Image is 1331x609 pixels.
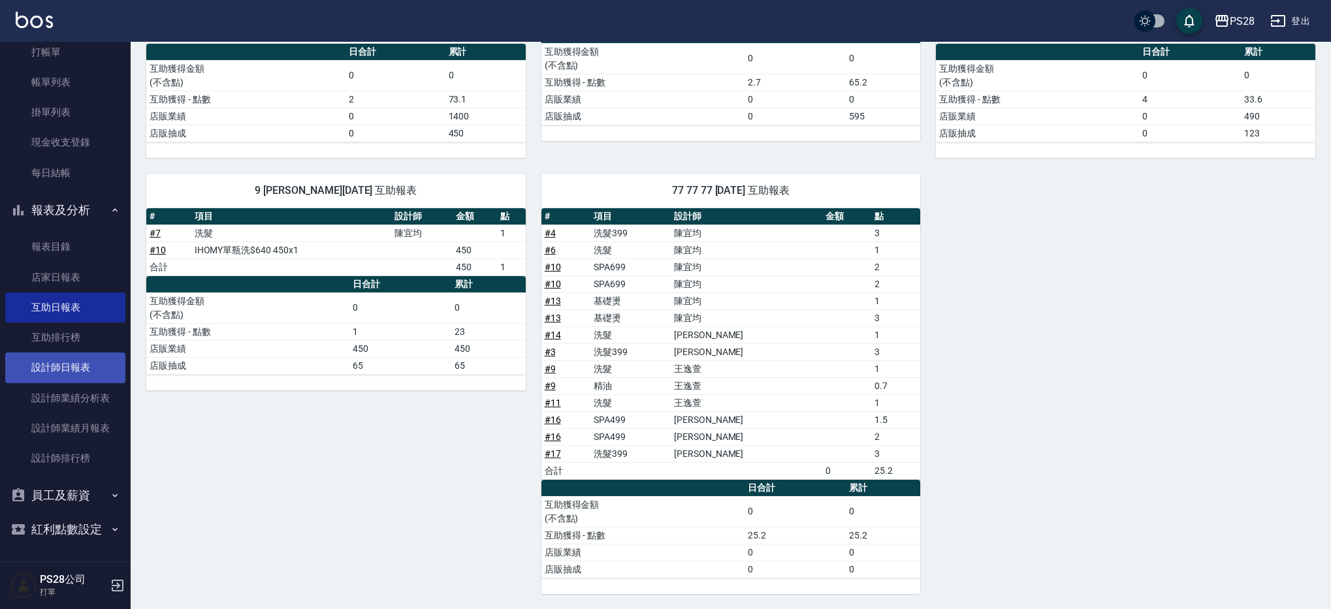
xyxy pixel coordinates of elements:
[10,572,37,599] img: Person
[5,158,125,188] a: 每日結帳
[545,245,556,255] a: #6
[545,364,556,374] a: #9
[671,394,822,411] td: 王逸萱
[150,228,161,238] a: #7
[445,91,526,108] td: 73.1
[345,125,445,142] td: 0
[453,258,498,275] td: 450
[745,480,846,497] th: 日合計
[846,480,920,497] th: 累計
[745,108,846,125] td: 0
[871,225,920,242] td: 3
[1241,91,1315,108] td: 33.6
[541,91,745,108] td: 店販業績
[391,208,453,225] th: 設計師
[745,527,846,544] td: 25.2
[445,60,526,91] td: 0
[445,125,526,142] td: 450
[5,97,125,127] a: 掛單列表
[453,208,498,225] th: 金額
[5,383,125,413] a: 設計師業績分析表
[745,43,846,74] td: 0
[590,258,671,275] td: SPA699
[822,208,871,225] th: 金額
[545,431,561,442] a: #16
[936,91,1139,108] td: 互助獲得 - 點數
[451,340,526,357] td: 450
[146,208,191,225] th: #
[671,208,822,225] th: 設計師
[671,309,822,326] td: 陳宜均
[146,357,349,374] td: 店販抽成
[545,262,561,272] a: #10
[497,258,525,275] td: 1
[545,313,561,323] a: #13
[822,462,871,479] td: 0
[671,326,822,343] td: [PERSON_NAME]
[671,258,822,275] td: 陳宜均
[5,67,125,97] a: 帳單列表
[146,292,349,323] td: 互助獲得金額 (不含點)
[671,292,822,309] td: 陳宜均
[745,91,846,108] td: 0
[5,37,125,67] a: 打帳單
[871,242,920,258] td: 1
[871,394,920,411] td: 1
[541,43,745,74] td: 互助獲得金額 (不含點)
[497,225,525,242] td: 1
[671,225,822,242] td: 陳宜均
[5,127,125,157] a: 現金收支登錄
[545,347,556,357] a: #3
[671,242,822,258] td: 陳宜均
[745,74,846,91] td: 2.7
[671,377,822,394] td: 王逸萱
[349,292,451,323] td: 0
[5,512,125,546] button: 紅利點數設定
[5,292,125,322] a: 互助日報表
[545,448,561,459] a: #17
[545,279,561,289] a: #10
[541,527,745,544] td: 互助獲得 - 點數
[191,242,391,258] td: IHOMY單瓶洗$640 450x1
[590,360,671,377] td: 洗髮
[871,275,920,292] td: 2
[871,343,920,360] td: 3
[590,445,671,462] td: 洗髮399
[590,309,671,326] td: 基礎燙
[1241,125,1315,142] td: 123
[846,74,920,91] td: 65.2
[871,208,920,225] th: 點
[671,343,822,360] td: [PERSON_NAME]
[590,411,671,428] td: SPA499
[541,108,745,125] td: 店販抽成
[671,428,822,445] td: [PERSON_NAME]
[349,323,451,340] td: 1
[846,43,920,74] td: 0
[146,125,345,142] td: 店販抽成
[541,544,745,561] td: 店販業績
[871,445,920,462] td: 3
[1139,60,1241,91] td: 0
[5,413,125,443] a: 設計師業績月報表
[846,544,920,561] td: 0
[545,381,556,391] a: #9
[545,398,561,408] a: #11
[1139,44,1241,61] th: 日合計
[590,275,671,292] td: SPA699
[5,232,125,262] a: 報表目錄
[146,323,349,340] td: 互助獲得 - 點數
[1241,60,1315,91] td: 0
[40,573,106,586] h5: PS28公司
[345,91,445,108] td: 2
[545,228,556,238] a: #4
[5,193,125,227] button: 報表及分析
[846,108,920,125] td: 595
[146,108,345,125] td: 店販業績
[936,44,1315,142] table: a dense table
[590,292,671,309] td: 基礎燙
[146,44,526,142] table: a dense table
[590,326,671,343] td: 洗髮
[453,242,498,258] td: 450
[871,326,920,343] td: 1
[1241,44,1315,61] th: 累計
